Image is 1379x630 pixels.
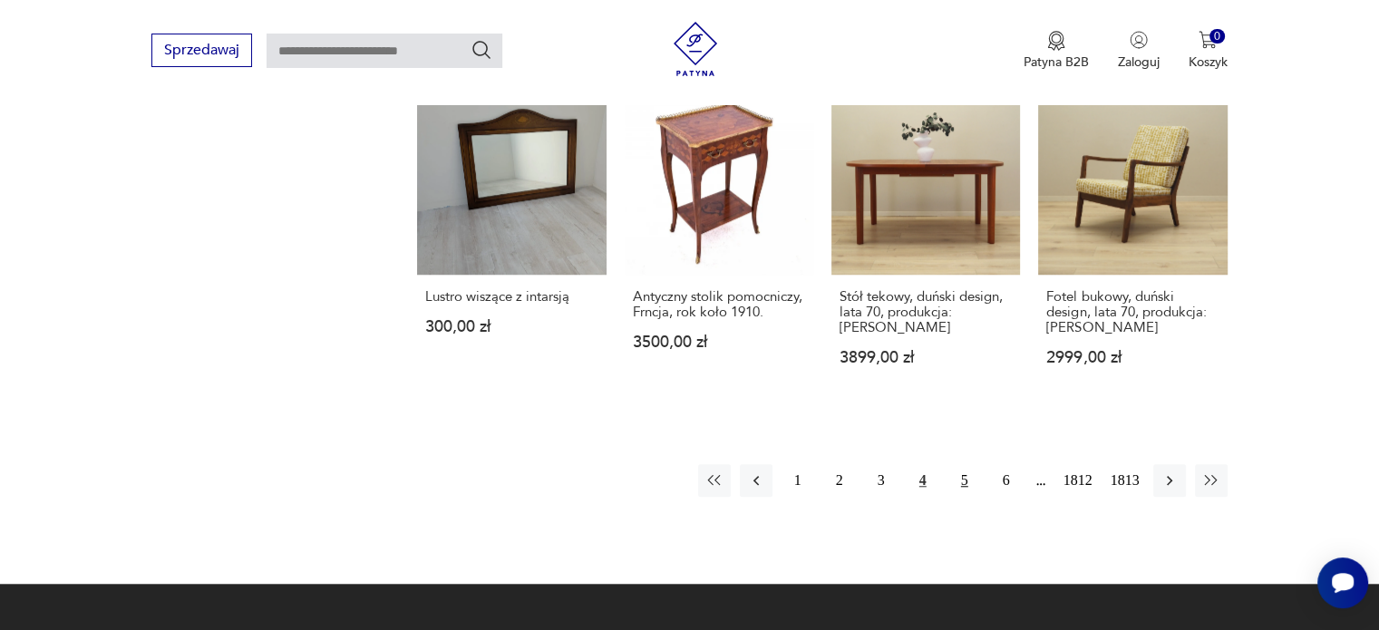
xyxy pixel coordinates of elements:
button: Patyna B2B [1024,31,1089,71]
h3: Lustro wiszące z intarsją [425,289,597,305]
a: Fotel bukowy, duński design, lata 70, produkcja: DaniaFotel bukowy, duński design, lata 70, produ... [1038,86,1227,401]
button: Szukaj [471,39,492,61]
a: Stół tekowy, duński design, lata 70, produkcja: Farstrup MøblerStół tekowy, duński design, lata 7... [831,86,1020,401]
p: 3899,00 zł [840,350,1012,365]
img: Ikona koszyka [1199,31,1217,49]
p: Koszyk [1189,53,1228,71]
h3: Fotel bukowy, duński design, lata 70, produkcja: [PERSON_NAME] [1046,289,1219,335]
p: Zaloguj [1118,53,1160,71]
p: 3500,00 zł [633,334,805,350]
button: Sprzedawaj [151,34,252,67]
button: Zaloguj [1118,31,1160,71]
a: Lustro wiszące z intarsjąLustro wiszące z intarsją300,00 zł [417,86,606,401]
button: 2 [823,464,856,497]
button: 3 [865,464,898,497]
p: 300,00 zł [425,319,597,334]
a: Sprzedawaj [151,45,252,58]
img: Patyna - sklep z meblami i dekoracjami vintage [668,22,723,76]
button: 4 [907,464,939,497]
iframe: Smartsupp widget button [1317,557,1368,608]
p: Patyna B2B [1024,53,1089,71]
button: 1812 [1059,464,1097,497]
div: 0 [1209,29,1225,44]
img: Ikonka użytkownika [1130,31,1148,49]
a: Antyczny stolik pomocniczy, Frncja, rok koło 1910.Antyczny stolik pomocniczy, Frncja, rok koło 19... [625,86,813,401]
h3: Stół tekowy, duński design, lata 70, produkcja: [PERSON_NAME] [840,289,1012,335]
button: 1 [782,464,814,497]
a: Ikona medaluPatyna B2B [1024,31,1089,71]
button: 6 [990,464,1023,497]
p: 2999,00 zł [1046,350,1219,365]
button: 1813 [1106,464,1144,497]
button: 0Koszyk [1189,31,1228,71]
img: Ikona medalu [1047,31,1065,51]
button: 5 [948,464,981,497]
h3: Antyczny stolik pomocniczy, Frncja, rok koło 1910. [633,289,805,320]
